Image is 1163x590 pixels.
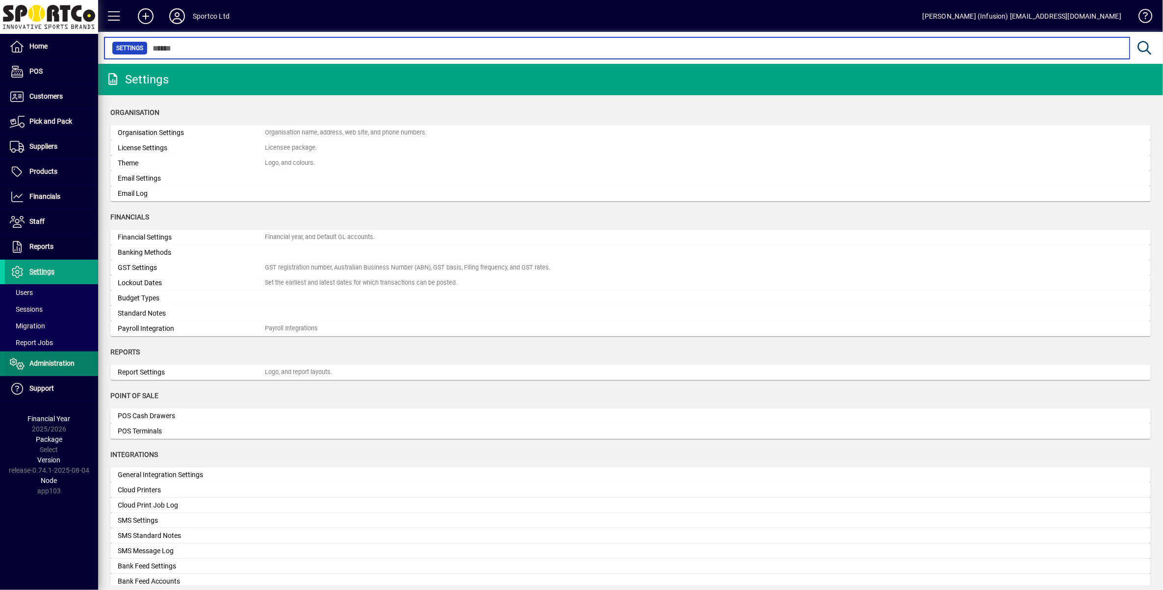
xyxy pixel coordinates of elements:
[110,171,1151,186] a: Email Settings
[5,84,98,109] a: Customers
[118,128,265,138] div: Organisation Settings
[29,242,53,250] span: Reports
[110,543,1151,559] a: SMS Message Log
[110,451,158,458] span: Integrations
[118,546,265,556] div: SMS Message Log
[5,376,98,401] a: Support
[265,143,317,153] div: Licensee package.
[110,392,158,400] span: Point of Sale
[5,334,98,351] a: Report Jobs
[29,167,57,175] span: Products
[118,500,265,510] div: Cloud Print Job Log
[110,467,1151,483] a: General Integration Settings
[118,173,265,184] div: Email Settings
[110,559,1151,574] a: Bank Feed Settings
[5,185,98,209] a: Financials
[36,435,62,443] span: Package
[110,574,1151,589] a: Bank Feed Accounts
[193,8,230,24] div: Sportco Ltd
[110,513,1151,528] a: SMS Settings
[110,108,159,116] span: Organisation
[265,368,332,377] div: Logo, and report layouts.
[29,359,75,367] span: Administration
[118,188,265,199] div: Email Log
[118,411,265,421] div: POS Cash Drawers
[110,365,1151,380] a: Report SettingsLogo, and report layouts.
[118,470,265,480] div: General Integration Settings
[110,260,1151,275] a: GST SettingsGST registration number, Australian Business Number (ABN), GST basis, Filing frequenc...
[29,384,54,392] span: Support
[29,268,54,275] span: Settings
[105,72,169,87] div: Settings
[29,142,57,150] span: Suppliers
[118,143,265,153] div: License Settings
[265,128,427,137] div: Organisation name, address, web site, and phone numbers.
[5,301,98,318] a: Sessions
[10,289,33,296] span: Users
[110,408,1151,424] a: POS Cash Drawers
[110,213,149,221] span: Financials
[110,186,1151,201] a: Email Log
[110,230,1151,245] a: Financial SettingsFinancial year, and Default GL accounts.
[5,210,98,234] a: Staff
[118,247,265,258] div: Banking Methods
[118,293,265,303] div: Budget Types
[923,8,1121,24] div: [PERSON_NAME] (Infusion) [EMAIL_ADDRESS][DOMAIN_NAME]
[265,278,457,288] div: Set the earliest and latest dates for which transactions can be posted.
[110,528,1151,543] a: SMS Standard Notes
[5,109,98,134] a: Pick and Pack
[265,324,318,333] div: Payroll Integrations
[110,321,1151,336] a: Payroll IntegrationPayroll Integrations
[5,284,98,301] a: Users
[118,531,265,541] div: SMS Standard Notes
[265,263,550,272] div: GST registration number, Australian Business Number (ABN), GST basis, Filing frequency, and GST r...
[110,125,1151,140] a: Organisation SettingsOrganisation name, address, web site, and phone numbers.
[118,263,265,273] div: GST Settings
[161,7,193,25] button: Profile
[118,426,265,436] div: POS Terminals
[118,485,265,495] div: Cloud Printers
[29,42,48,50] span: Home
[110,306,1151,321] a: Standard Notes
[110,348,140,356] span: Reports
[118,561,265,571] div: Bank Feed Settings
[29,92,63,100] span: Customers
[29,67,43,75] span: POS
[110,498,1151,513] a: Cloud Print Job Log
[29,192,60,200] span: Financials
[110,245,1151,260] a: Banking Methods
[118,158,265,168] div: Theme
[110,140,1151,156] a: License SettingsLicensee package.
[10,322,45,330] span: Migration
[10,305,43,313] span: Sessions
[5,235,98,259] a: Reports
[118,367,265,377] div: Report Settings
[130,7,161,25] button: Add
[5,160,98,184] a: Products
[118,278,265,288] div: Lockout Dates
[29,217,45,225] span: Staff
[116,43,143,53] span: Settings
[118,232,265,242] div: Financial Settings
[110,291,1151,306] a: Budget Types
[5,34,98,59] a: Home
[118,323,265,334] div: Payroll Integration
[5,59,98,84] a: POS
[29,117,72,125] span: Pick and Pack
[118,576,265,587] div: Bank Feed Accounts
[38,456,61,464] span: Version
[110,156,1151,171] a: ThemeLogo, and colours.
[10,339,53,347] span: Report Jobs
[265,159,315,168] div: Logo, and colours.
[28,415,71,423] span: Financial Year
[5,351,98,376] a: Administration
[5,318,98,334] a: Migration
[110,483,1151,498] a: Cloud Printers
[118,308,265,319] div: Standard Notes
[41,477,57,484] span: Node
[1131,2,1151,34] a: Knowledge Base
[5,134,98,159] a: Suppliers
[265,233,375,242] div: Financial year, and Default GL accounts.
[110,275,1151,291] a: Lockout DatesSet the earliest and latest dates for which transactions can be posted.
[118,515,265,526] div: SMS Settings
